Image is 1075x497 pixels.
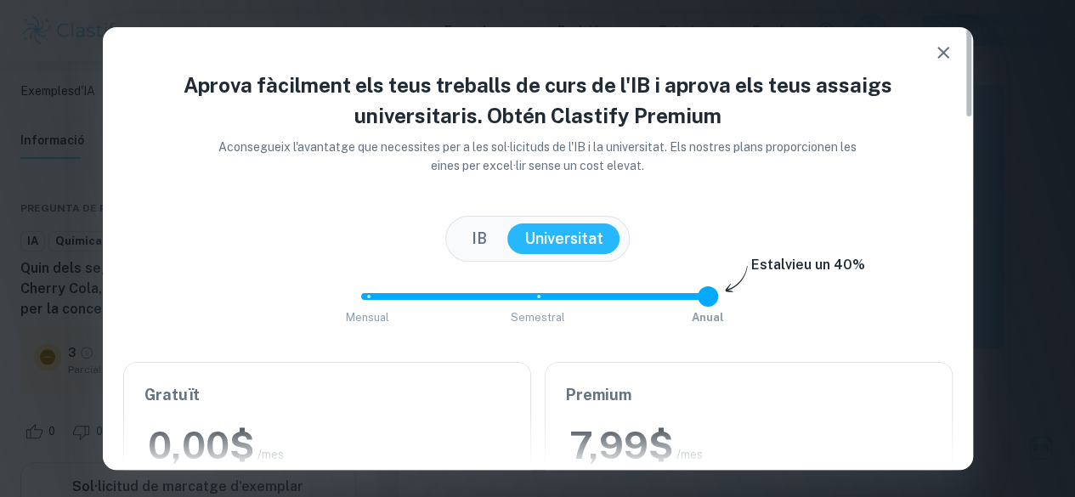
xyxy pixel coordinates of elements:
font: Anual [692,311,724,324]
font: Gratuït [144,386,200,404]
font: Mensual [346,311,389,324]
img: subscription-arrow.svg [725,265,748,294]
font: Aconsegueix l'avantatge que necessites per a les sol·licituds de l'IB i la universitat. Els nostr... [218,140,857,172]
font: Estalvieu un 40% [751,257,865,273]
font: Premium [566,386,631,404]
font: IB [472,229,487,247]
font: Universitat [524,229,603,247]
font: Aprova fàcilment els teus treballs de curs de l'IB i aprova els teus assaigs universitaris. Obtén... [184,73,892,127]
font: Semestral [511,311,565,324]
